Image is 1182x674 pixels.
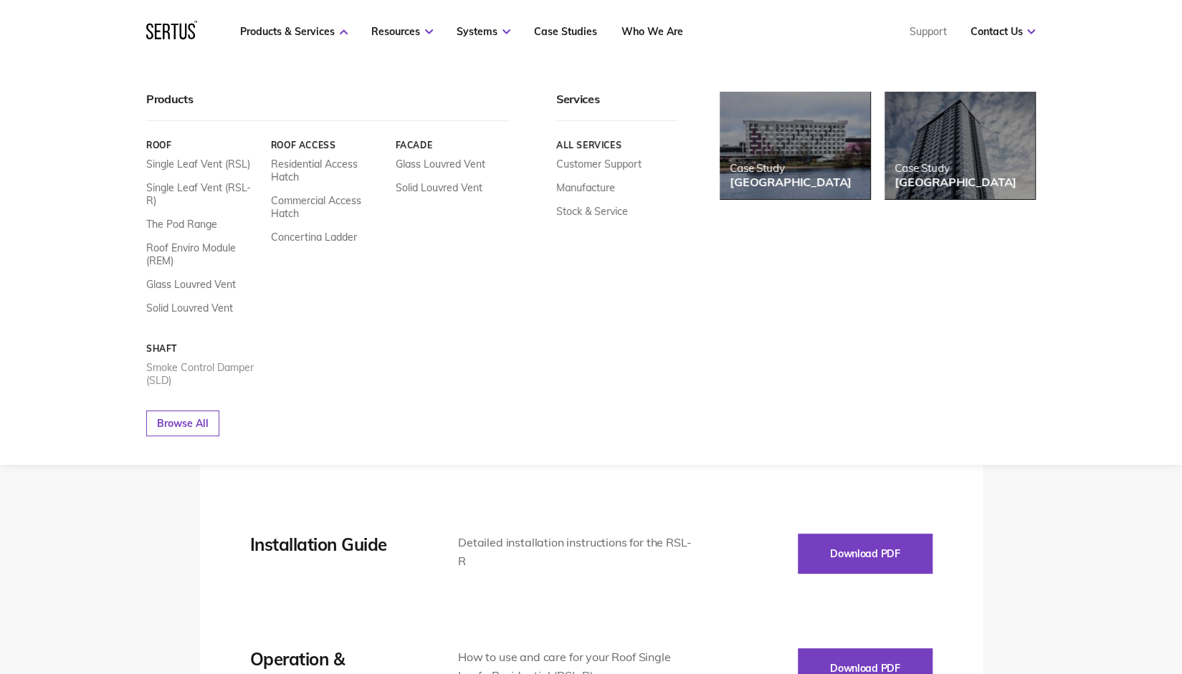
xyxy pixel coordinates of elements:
a: Resources [371,25,433,38]
div: Products [146,92,509,121]
a: Commercial Access Hatch [271,194,385,220]
a: Case Study[GEOGRAPHIC_DATA] [720,92,870,199]
a: Contact Us [970,25,1035,38]
a: Systems [457,25,510,38]
a: Single Leaf Vent (RSL) [146,158,250,170]
a: Manufacture [556,181,615,194]
a: Roof [146,140,260,150]
a: Stock & Service [556,205,628,218]
div: Detailed installation instructions for the RSL-R [458,534,695,570]
a: Products & Services [240,25,348,38]
div: Services [556,92,677,121]
a: Support [909,25,946,38]
a: Solid Louvred Vent [396,181,482,194]
a: Smoke Control Damper (SLD) [146,361,260,387]
a: The Pod Range [146,218,217,231]
a: Concertina Ladder [271,231,357,244]
a: Glass Louvred Vent [146,278,236,291]
a: Case Study[GEOGRAPHIC_DATA] [885,92,1035,199]
button: Download PDF [798,534,933,574]
a: Facade [396,140,510,150]
div: [GEOGRAPHIC_DATA] [895,175,1016,189]
a: Single Leaf Vent (RSL-R) [146,181,260,207]
a: Who We Are [621,25,682,38]
a: Case Studies [534,25,597,38]
div: Installation Guide [250,534,415,555]
a: Customer Support [556,158,642,170]
a: Roof Access [271,140,385,150]
a: All services [556,140,677,150]
a: Shaft [146,343,260,354]
a: Residential Access Hatch [271,158,385,183]
a: Browse All [146,410,219,436]
a: Glass Louvred Vent [396,158,485,170]
iframe: Chat Widget [1110,605,1182,674]
div: Case Study [895,161,1016,175]
div: [GEOGRAPHIC_DATA] [730,175,852,189]
div: Case Study [730,161,852,175]
a: Solid Louvred Vent [146,302,233,314]
a: Roof Enviro Module (REM) [146,241,260,267]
